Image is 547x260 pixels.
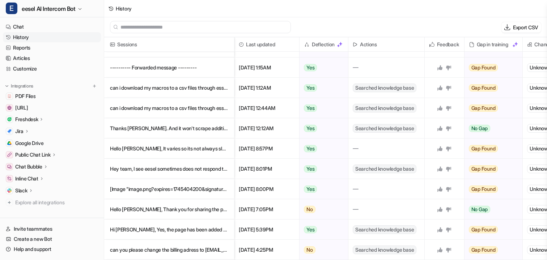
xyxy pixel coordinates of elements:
span: [DATE] 5:39PM [237,219,296,240]
button: Yes [300,138,344,159]
span: [DATE] 1:15AM [237,57,296,78]
p: can i download my macros to a csv files through essel? [110,98,228,118]
span: [DATE] 12:12AM [237,118,296,138]
span: Gap Found [469,165,498,172]
span: No Gap [469,206,491,213]
p: Inline Chat [15,175,38,182]
span: [DATE] 12:44AM [237,98,296,118]
span: PDF Files [15,93,35,100]
span: Google Drive [15,140,44,147]
p: can i download my macros to a csv files through essel? [110,78,228,98]
button: Yes [300,159,344,179]
span: Yes [304,186,317,193]
span: Gap Found [469,246,498,253]
span: Yes [304,84,317,91]
span: Gap Found [469,64,498,71]
button: Yes [300,118,344,138]
img: dashboard.eesel.ai [7,106,12,110]
p: Jira [15,128,24,135]
img: expand menu [4,84,9,89]
h2: Deflection [312,37,335,52]
button: No [300,199,344,219]
span: No [304,246,315,253]
span: [DATE] 7:05PM [237,199,296,219]
a: Reports [3,43,101,53]
button: Yes [300,98,344,118]
button: Gap Found [465,78,518,98]
p: Integrations [11,83,33,89]
h2: Actions [360,37,377,52]
span: Gap Found [469,84,498,91]
span: No [304,206,315,213]
span: Searched knowledge base [353,84,416,92]
a: Articles [3,53,101,63]
span: [DATE] 1:12AM [237,78,296,98]
div: Gap in training [467,37,520,52]
p: Hey team, I see eesel sometimes does not respond to tickets when i expect is t [110,159,228,179]
span: [DATE] 8:57PM [237,138,296,159]
span: Gap Found [469,186,498,193]
a: History [3,32,101,42]
img: Google Drive [7,141,12,145]
span: [URL] [15,104,28,111]
span: Searched knowledge base [353,124,416,133]
button: Yes [300,57,344,78]
p: Chat Bubble [15,163,42,170]
button: Yes [300,179,344,199]
span: Gap Found [469,145,498,152]
p: Thanks [PERSON_NAME]. And it won't scrape additional subpages or connected pages beyon [110,118,228,138]
a: Explore all integrations [3,197,101,208]
button: Gap Found [465,219,518,240]
img: Jira [7,129,12,133]
button: Gap Found [465,57,518,78]
div: History [116,5,132,12]
span: Yes [304,64,317,71]
span: Yes [304,226,317,233]
span: Last updated [237,37,296,52]
p: Hello [PERSON_NAME], ​ Thank you for sharing the pricing details and for your helpfu [110,199,228,219]
p: Freshdesk [15,116,38,123]
img: Public Chat Link [7,153,12,157]
button: Yes [300,78,344,98]
p: Hello [PERSON_NAME], It varies so its not always slow. It can take from 10 to 180 seco [110,138,228,159]
h2: Feedback [437,37,459,52]
img: PDF Files [7,94,12,98]
img: menu_add.svg [92,84,97,89]
a: PDF FilesPDF Files [3,91,101,101]
p: can you please change the billing adress to [EMAIL_ADDRESS][DOMAIN_NAME] [110,240,228,260]
span: Gap Found [469,226,498,233]
button: Gap Found [465,179,518,199]
p: Slack [15,187,27,194]
span: Yes [304,105,317,112]
span: E [6,3,17,14]
img: Slack [7,188,12,193]
span: Searched knowledge base [353,104,416,112]
a: Create a new Bot [3,234,101,244]
button: Integrations [3,82,35,90]
span: No Gap [469,125,491,132]
button: Gap Found [465,240,518,260]
p: Hi [PERSON_NAME], Yes, the page has been added to the bot’s sources. The bot does [110,219,228,240]
span: eesel AI Intercom Bot [22,4,76,14]
span: Yes [304,125,317,132]
a: Google DriveGoogle Drive [3,138,101,148]
span: Yes [304,165,317,172]
a: Chat [3,22,101,32]
button: Gap Found [465,159,518,179]
button: Gap Found [465,98,518,118]
img: Freshdesk [7,117,12,122]
img: Inline Chat [7,176,12,181]
img: explore all integrations [6,199,13,206]
a: Help and support [3,244,101,254]
span: Sessions [107,37,231,52]
a: Invite teammates [3,224,101,234]
button: Yes [300,219,344,240]
button: Export CSV [501,22,541,33]
span: Searched knowledge base [353,246,416,254]
p: [Image "image.png?expires=1745404200&signature=b18cfbed872960776f7086c8e55a01338 [110,179,228,199]
span: Yes [304,145,317,152]
a: dashboard.eesel.ai[URL] [3,103,101,113]
button: No Gap [465,199,518,219]
a: Customize [3,64,101,74]
span: Gap Found [469,105,498,112]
